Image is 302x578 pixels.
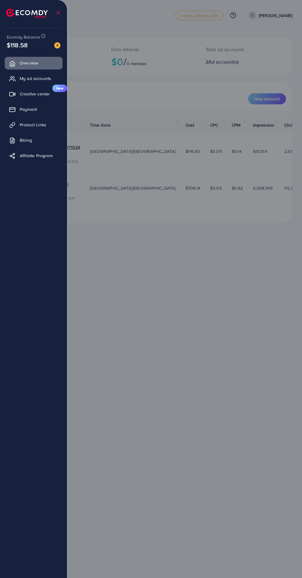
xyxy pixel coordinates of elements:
span: Billing [20,137,32,143]
a: Overview [5,57,63,69]
span: New [52,85,67,92]
span: Ecomdy Balance [7,34,40,40]
span: Creative center [20,91,50,97]
a: Billing [5,134,63,146]
span: Affiliate Program [20,153,53,159]
span: My ad accounts [20,75,51,82]
a: Affiliate Program [5,149,63,162]
span: Overview [20,60,38,66]
img: image [54,42,60,48]
span: Product Links [20,122,46,128]
a: Payment [5,103,63,115]
span: Payment [20,106,37,112]
a: Product Links [5,119,63,131]
span: $118.58 [7,40,28,49]
a: Creative centerNew [5,88,63,100]
img: logo [6,9,48,18]
a: My ad accounts [5,72,63,85]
